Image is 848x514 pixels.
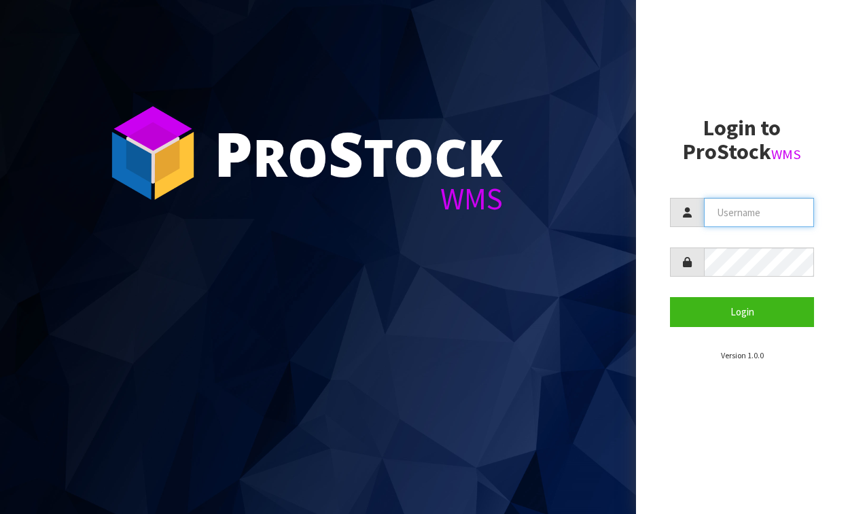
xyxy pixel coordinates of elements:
[771,145,801,163] small: WMS
[214,112,253,194] span: P
[102,102,204,204] img: ProStock Cube
[670,297,814,326] button: Login
[704,198,814,227] input: Username
[214,122,503,184] div: ro tock
[214,184,503,214] div: WMS
[670,116,814,164] h2: Login to ProStock
[721,350,764,360] small: Version 1.0.0
[328,112,364,194] span: S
